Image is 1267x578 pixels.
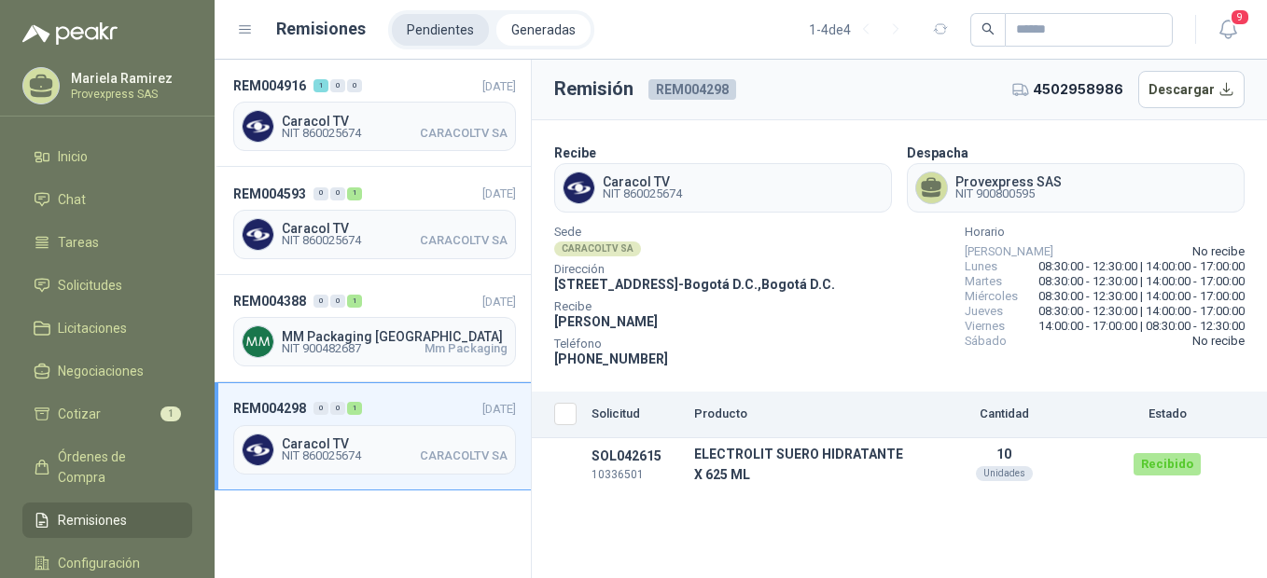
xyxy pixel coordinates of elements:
div: 0 [313,295,328,308]
span: Provexpress SAS [955,175,1062,188]
span: Martes [965,274,1002,289]
td: SOL042615 [584,438,687,491]
div: 1 [347,187,362,200]
span: NIT 900482687 [282,343,361,354]
div: 0 [313,187,328,200]
div: 0 [330,402,345,415]
span: [DATE] [482,402,516,416]
span: Chat [58,189,86,210]
span: Cotizar [58,404,101,424]
button: Descargar [1138,71,1246,108]
p: Mariela Ramirez [71,72,188,85]
span: search [982,22,995,35]
span: Miércoles [965,289,1018,304]
span: Sede [554,227,835,237]
img: Company Logo [243,326,273,357]
li: Pendientes [392,14,489,46]
div: Recibido [1134,453,1201,475]
a: REM004388001[DATE] Company LogoMM Packaging [GEOGRAPHIC_DATA]NIT 900482687Mm Packaging [215,275,531,382]
span: REM004298 [648,79,736,100]
span: Configuración [58,553,140,573]
span: No recibe [1192,334,1245,349]
span: Tareas [58,232,99,253]
span: REM004388 [233,291,306,311]
span: Negociaciones [58,361,144,381]
b: Despacha [907,145,968,160]
span: 1 [160,406,181,421]
span: Remisiones [58,510,127,530]
a: Inicio [22,139,192,174]
span: Licitaciones [58,318,127,338]
img: Company Logo [564,172,594,203]
a: Negociaciones [22,353,192,389]
span: Viernes [965,319,1005,334]
td: ELECTROLIT SUERO HIDRATANTE X 625 ML [687,438,911,491]
span: REM004916 [233,76,306,96]
span: Solicitudes [58,275,122,296]
div: 0 [330,187,345,200]
span: NIT 860025674 [282,450,361,461]
a: Solicitudes [22,268,192,303]
div: 1 [347,402,362,415]
span: Mm Packaging [425,343,508,354]
p: 10336501 [592,466,679,484]
span: Recibe [554,302,835,311]
span: No recibe [1192,244,1245,259]
img: Logo peakr [22,22,118,45]
img: Company Logo [243,219,273,250]
th: Estado [1097,392,1237,438]
div: 0 [330,79,345,92]
span: REM004298 [233,398,306,419]
img: Company Logo [243,434,273,465]
span: REM004593 [233,184,306,204]
a: Generadas [496,14,591,46]
span: CARACOLTV SA [420,450,508,461]
span: Caracol TV [282,115,508,128]
span: Dirección [554,265,835,274]
span: [PHONE_NUMBER] [554,351,668,366]
h1: Remisiones [276,16,366,42]
span: [DATE] [482,186,516,200]
span: 08:30:00 - 12:30:00 | 14:00:00 - 17:00:00 [1038,259,1245,274]
img: Company Logo [243,111,273,142]
h3: Remisión [554,75,633,103]
div: 1 [313,79,328,92]
span: 08:30:00 - 12:30:00 | 14:00:00 - 17:00:00 [1038,289,1245,304]
div: 0 [347,79,362,92]
p: 10 [918,447,1090,461]
b: Recibe [554,145,596,160]
span: NIT 860025674 [282,128,361,139]
span: 4502958986 [1033,79,1123,100]
td: Recibido [1097,438,1237,491]
span: [PERSON_NAME] [554,314,658,329]
span: Horario [965,227,1245,237]
a: Tareas [22,225,192,260]
span: 14:00:00 - 17:00:00 | 08:30:00 - 12:30:00 [1038,319,1245,334]
span: Caracol TV [603,175,682,188]
div: CARACOLTV SA [554,241,641,256]
a: REM004916100[DATE] Company LogoCaracol TVNIT 860025674CARACOLTV SA [215,60,531,167]
a: Chat [22,182,192,217]
a: REM004298001[DATE] Company LogoCaracol TVNIT 860025674CARACOLTV SA [215,382,531,489]
span: Caracol TV [282,437,508,450]
span: NIT 860025674 [282,235,361,246]
th: Producto [687,392,911,438]
button: 9 [1211,13,1245,47]
span: CARACOLTV SA [420,235,508,246]
span: Teléfono [554,339,835,349]
th: Cantidad [911,392,1097,438]
a: Cotizar1 [22,396,192,432]
span: NIT 900800595 [955,188,1062,200]
span: 08:30:00 - 12:30:00 | 14:00:00 - 17:00:00 [1038,274,1245,289]
span: MM Packaging [GEOGRAPHIC_DATA] [282,330,508,343]
div: 1 [347,295,362,308]
a: REM004593001[DATE] Company LogoCaracol TVNIT 860025674CARACOLTV SA [215,167,531,274]
a: Licitaciones [22,310,192,346]
th: Solicitud [584,392,687,438]
span: Caracol TV [282,222,508,235]
div: 1 - 4 de 4 [809,15,911,45]
span: Jueves [965,304,1003,319]
p: Provexpress SAS [71,89,188,100]
span: 08:30:00 - 12:30:00 | 14:00:00 - 17:00:00 [1038,304,1245,319]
